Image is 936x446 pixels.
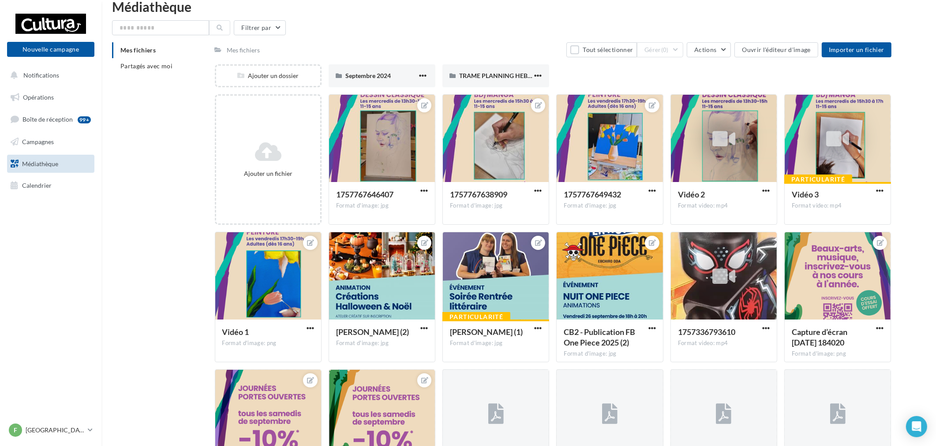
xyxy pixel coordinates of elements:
div: Format d'image: jpg [564,202,655,210]
span: CB2 - Publication FB One Piece 2025 (2) [564,327,635,347]
div: Format d'image: png [792,350,884,358]
button: Tout sélectionner [566,42,637,57]
span: Calendrier [22,182,52,189]
a: Opérations [5,88,96,107]
span: Importer un fichier [829,46,884,53]
button: Notifications [5,66,93,85]
div: Format d'image: jpg [336,202,428,210]
span: Médiathèque [22,160,58,167]
span: Septembre 2024 [345,72,391,79]
div: Open Intercom Messenger [906,416,927,437]
div: Format d'image: jpg [336,339,428,347]
div: Particularité [442,312,510,322]
button: Nouvelle campagne [7,42,94,57]
button: Importer un fichier [822,42,891,57]
p: [GEOGRAPHIC_DATA] [26,426,84,435]
div: Format d'image: jpg [564,350,655,358]
span: Vidéo 2 [678,190,705,199]
span: Vidéo 3 [792,190,819,199]
a: Médiathèque [5,155,96,173]
div: Ajouter un dossier [216,71,320,80]
span: Actions [694,46,716,53]
span: Samy Saib (2) [336,327,409,337]
span: TRAME PLANNING HEBDO - LE PLONGEOIR.pptx (6) [459,72,607,79]
span: Vidéo 1 [222,327,249,337]
span: Campagnes [22,138,54,145]
span: 1757336793610 [678,327,735,337]
div: 99+ [78,116,91,123]
span: 1757767649432 [564,190,621,199]
a: Boîte de réception99+ [5,110,96,129]
div: Ajouter un fichier [220,169,317,178]
span: 1757767638909 [450,190,507,199]
span: Opérations [23,93,54,101]
span: (0) [661,46,669,53]
div: Format video: mp4 [792,202,884,210]
div: Format d'image: jpg [450,202,542,210]
button: Filtrer par [234,20,286,35]
span: 1757767646407 [336,190,393,199]
span: Notifications [23,71,59,79]
a: Campagnes [5,133,96,151]
span: Samy Saib (1) [450,327,523,337]
a: F [GEOGRAPHIC_DATA] [7,422,94,439]
div: Format d'image: png [222,339,314,347]
button: Actions [687,42,731,57]
a: Calendrier [5,176,96,195]
span: Mes fichiers [120,46,156,54]
div: Format video: mp4 [678,202,770,210]
div: Format video: mp4 [678,339,770,347]
button: Ouvrir l'éditeur d'image [734,42,818,57]
span: Capture d’écran 2025-09-05 184020 [792,327,847,347]
span: F [14,426,17,435]
span: Partagés avec moi [120,62,172,70]
div: Particularité [784,175,852,184]
div: Format d'image: jpg [450,339,542,347]
div: Mes fichiers [227,46,260,55]
button: Gérer(0) [637,42,683,57]
span: Boîte de réception [22,115,73,123]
